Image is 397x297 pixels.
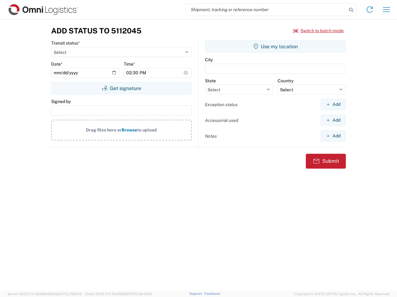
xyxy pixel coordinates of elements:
[186,4,347,15] input: Shipment, tracking or reference number
[124,61,135,67] label: Time
[51,26,141,35] h3: Add Status to 5112045
[58,292,82,296] span: [DATE] 09:51:12
[205,102,238,107] label: Exception status
[51,82,192,94] button: Get signature
[205,40,346,53] button: Use my location
[321,99,346,110] button: Add
[278,78,293,84] label: Country
[321,130,346,142] button: Add
[51,61,63,67] label: Date
[51,99,71,104] label: Signed by
[51,40,80,46] label: Transit status
[122,127,137,132] span: Browse
[85,292,152,296] span: Client: 2025.17.0-5dd568f
[293,26,344,36] button: Switch to batch mode
[321,114,346,126] button: Add
[205,133,217,139] label: Notes
[86,127,122,132] span: Drag files here or
[205,118,238,123] label: Accessorial used
[204,292,220,295] a: Feedback
[205,78,216,84] label: State
[126,292,152,296] span: [DATE] 08:44:20
[7,292,82,296] span: Server: 2025.17.0-16a969492de
[306,154,346,169] button: Submit
[294,291,390,297] span: Copyright © [DATE]-[DATE] Agistix Inc., All Rights Reserved
[137,127,157,132] span: to upload
[189,292,205,295] a: Support
[205,57,213,62] label: City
